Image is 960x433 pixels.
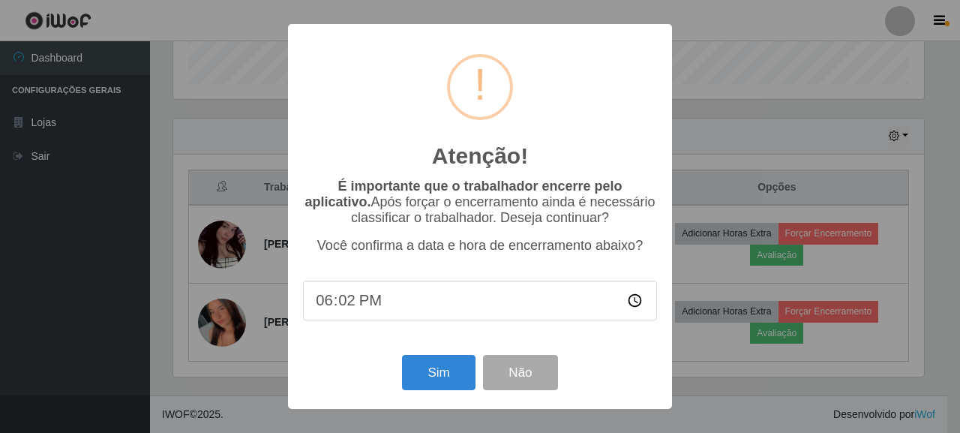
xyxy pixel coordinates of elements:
[304,179,622,209] b: É importante que o trabalhador encerre pelo aplicativo.
[483,355,557,390] button: Não
[432,143,528,170] h2: Atenção!
[402,355,475,390] button: Sim
[303,238,657,254] p: Você confirma a data e hora de encerramento abaixo?
[303,179,657,226] p: Após forçar o encerramento ainda é necessário classificar o trabalhador. Deseja continuar?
